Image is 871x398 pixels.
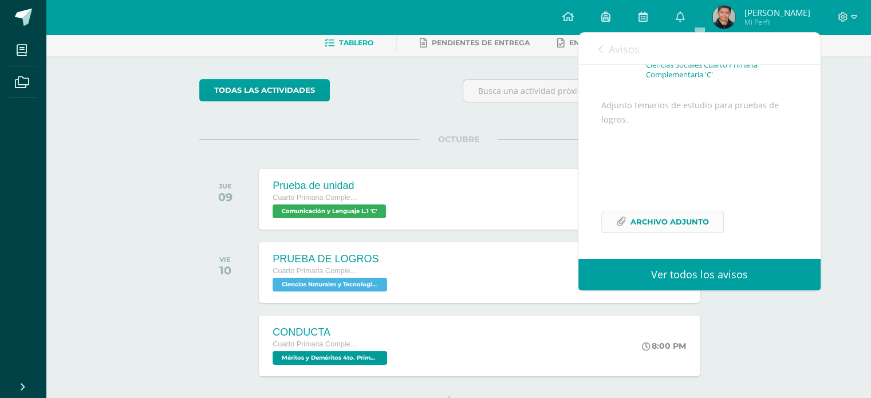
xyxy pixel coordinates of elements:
span: Tablero [339,38,373,47]
a: Entregadas [557,34,620,52]
a: Tablero [325,34,373,52]
p: Ciencias Sociales Cuarto Primaria Complementaria 'C' [646,60,798,80]
span: Archivo Adjunto [630,211,709,233]
span: [PERSON_NAME] [744,7,810,18]
img: 9faea1f23b81bfee6bf1bab53a723e59.png [712,6,735,29]
span: Cuarto Primaria Complementaria [273,340,358,348]
input: Busca una actividad próxima aquí... [463,80,717,102]
span: Pendientes de entrega [432,38,530,47]
span: Avisos [609,42,640,56]
span: Méritos y Deméritos 4to. Primaria ¨C¨ 'C' [273,351,387,365]
a: Archivo Adjunto [601,211,724,233]
a: todas las Actividades [199,79,330,101]
span: Comunicación y Lenguaje L.1 'C' [273,204,386,218]
span: Cuarto Primaria Complementaria [273,267,358,275]
a: Pendientes de entrega [420,34,530,52]
span: OCTUBRE [420,134,498,144]
div: Adjunto temarios de estudio para pruebas de logros. [601,98,798,247]
div: JUE [218,182,232,190]
span: Cuarto Primaria Complementaria [273,194,358,202]
div: 10 [219,263,231,277]
a: Ver todos los avisos [578,259,821,290]
span: Mi Perfil [744,17,810,27]
div: 8:00 PM [642,341,686,351]
span: Entregadas [569,38,620,47]
div: PRUEBA DE LOGROS [273,253,390,265]
div: VIE [219,255,231,263]
span: Ciencias Naturales y Tecnología 'C' [273,278,387,291]
div: CONDUCTA [273,326,390,338]
div: Prueba de unidad [273,180,389,192]
div: 09 [218,190,232,204]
